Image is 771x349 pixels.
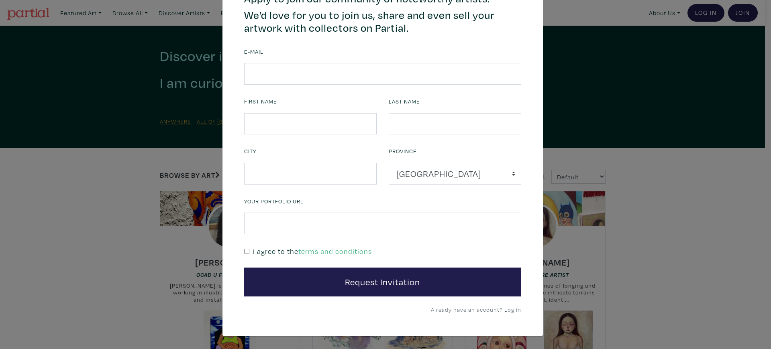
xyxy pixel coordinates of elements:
[244,47,263,56] label: E-mail
[253,246,372,257] p: I agree to the
[244,97,277,106] label: First Name
[244,147,257,156] label: City
[298,247,372,256] a: terms and conditions
[244,197,304,206] label: Your portfolio URL
[389,147,417,156] label: Province
[431,306,521,313] a: Already have an account? Log in
[389,97,420,106] label: Last Name
[244,9,521,35] h4: We’d love for you to join us, share and even sell your artwork with collectors on Partial.
[244,268,521,296] button: Request Invitation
